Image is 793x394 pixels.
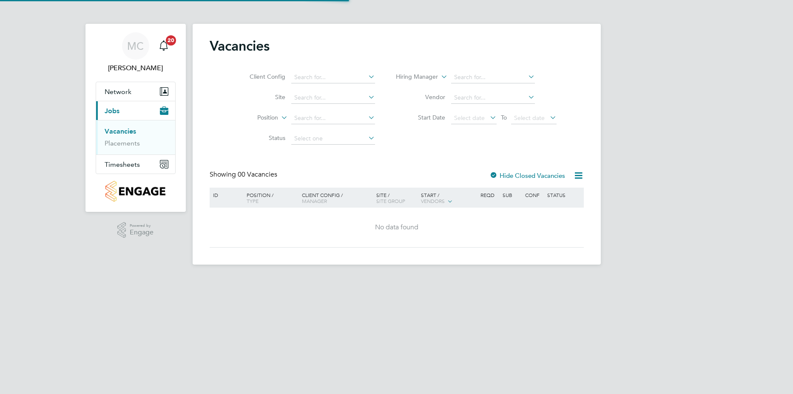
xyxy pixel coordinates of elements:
div: Status [545,188,582,202]
label: Vendor [396,93,445,101]
span: Type [247,197,259,204]
label: Status [236,134,285,142]
span: Network [105,88,131,96]
span: Marian Chitimus [96,63,176,73]
input: Search for... [291,112,375,124]
label: Client Config [236,73,285,80]
span: Select date [514,114,545,122]
h2: Vacancies [210,37,270,54]
span: 00 Vacancies [238,170,277,179]
a: Go to home page [96,181,176,202]
input: Search for... [291,71,375,83]
nav: Main navigation [85,24,186,212]
span: Jobs [105,107,119,115]
span: Vendors [421,197,445,204]
span: Site Group [376,197,405,204]
img: countryside-properties-logo-retina.png [105,181,165,202]
div: Sub [500,188,523,202]
div: Showing [210,170,279,179]
span: Manager [302,197,327,204]
div: Client Config / [300,188,374,208]
a: Placements [105,139,140,147]
button: Network [96,82,175,101]
button: Jobs [96,101,175,120]
label: Hiring Manager [389,73,438,81]
span: To [498,112,509,123]
label: Site [236,93,285,101]
a: Vacancies [105,127,136,135]
input: Search for... [451,71,535,83]
input: Select one [291,133,375,145]
div: Position / [240,188,300,208]
button: Timesheets [96,155,175,174]
input: Search for... [451,92,535,104]
div: Reqd [478,188,500,202]
span: MC [127,40,144,51]
div: No data found [211,223,583,232]
a: MC[PERSON_NAME] [96,32,176,73]
span: Select date [454,114,485,122]
div: Jobs [96,120,175,154]
span: Powered by [130,222,153,229]
span: 20 [166,35,176,46]
a: 20 [155,32,172,60]
label: Start Date [396,114,445,121]
span: Engage [130,229,153,236]
div: Site / [374,188,419,208]
a: Powered byEngage [117,222,153,238]
input: Search for... [291,92,375,104]
div: ID [211,188,241,202]
span: Timesheets [105,160,140,168]
label: Position [229,114,278,122]
div: Start / [419,188,478,209]
label: Hide Closed Vacancies [489,171,565,180]
div: Conf [523,188,545,202]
